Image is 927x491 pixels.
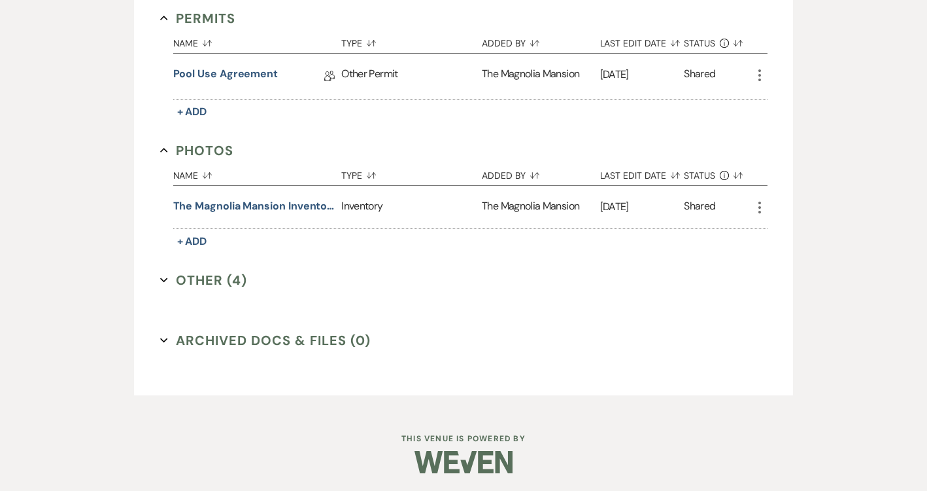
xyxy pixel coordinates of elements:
button: Added By [482,160,599,185]
a: Pool Use Agreement [173,66,278,86]
button: Archived Docs & Files (0) [160,331,371,350]
p: [DATE] [600,66,684,83]
div: The Magnolia Mansion [482,186,599,228]
button: Status [684,28,751,53]
span: Status [684,39,715,48]
button: Type [341,28,482,53]
span: Status [684,171,715,180]
div: Other Permit [341,54,482,99]
div: Inventory [341,186,482,228]
button: Other (4) [160,270,248,290]
div: Shared [684,198,715,216]
button: Name [173,160,342,185]
p: [DATE] [600,198,684,215]
button: Type [341,160,482,185]
button: + Add [173,103,211,121]
img: Weven Logo [414,439,513,485]
button: Name [173,28,342,53]
div: The Magnolia Mansion [482,54,599,99]
button: Last Edit Date [600,160,684,185]
div: Shared [684,66,715,86]
span: + Add [177,105,207,118]
button: Photos [160,141,234,160]
button: The Magnolia Mansion Inventory [173,198,337,214]
button: Status [684,160,751,185]
button: + Add [173,232,211,251]
span: + Add [177,234,207,248]
button: Permits [160,9,236,28]
button: Added By [482,28,599,53]
button: Last Edit Date [600,28,684,53]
